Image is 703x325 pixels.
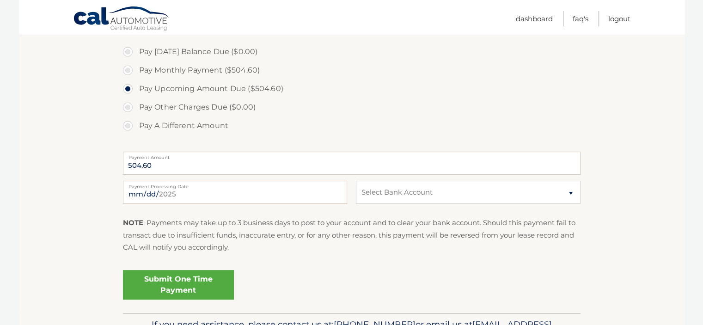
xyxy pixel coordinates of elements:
[123,181,347,188] label: Payment Processing Date
[123,61,581,80] label: Pay Monthly Payment ($504.60)
[123,43,581,61] label: Pay [DATE] Balance Due ($0.00)
[123,152,581,159] label: Payment Amount
[123,98,581,117] label: Pay Other Charges Due ($0.00)
[73,6,170,33] a: Cal Automotive
[123,152,581,175] input: Payment Amount
[123,117,581,135] label: Pay A Different Amount
[608,11,630,26] a: Logout
[123,217,581,253] p: : Payments may take up to 3 business days to post to your account and to clear your bank account....
[516,11,553,26] a: Dashboard
[123,181,347,204] input: Payment Date
[123,80,581,98] label: Pay Upcoming Amount Due ($504.60)
[123,270,234,300] a: Submit One Time Payment
[573,11,588,26] a: FAQ's
[123,218,143,227] strong: NOTE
